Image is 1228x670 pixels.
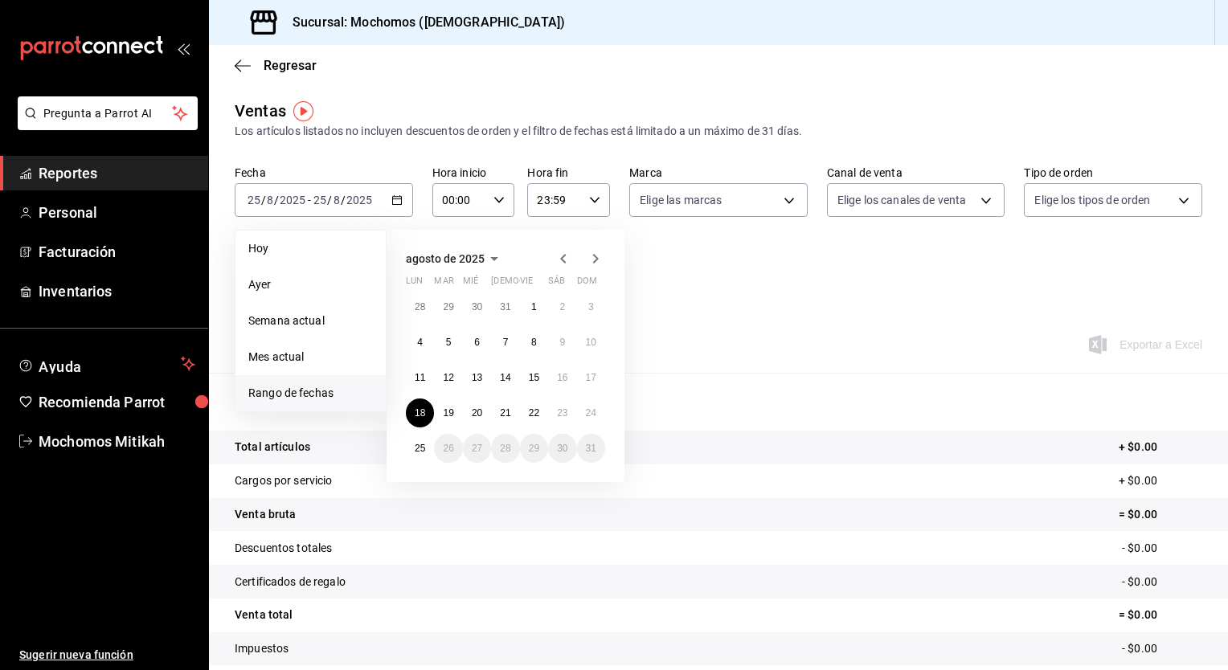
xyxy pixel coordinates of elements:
[406,249,504,268] button: agosto de 2025
[548,434,576,463] button: 30 de agosto de 2025
[406,276,423,292] abbr: lunes
[1024,167,1202,178] label: Tipo de orden
[406,292,434,321] button: 28 de julio de 2025
[434,328,462,357] button: 5 de agosto de 2025
[415,443,425,454] abbr: 25 de agosto de 2025
[235,58,317,73] button: Regresar
[235,607,293,623] p: Venta total
[640,192,722,208] span: Elige las marcas
[520,434,548,463] button: 29 de agosto de 2025
[463,328,491,357] button: 6 de agosto de 2025
[559,301,565,313] abbr: 2 de agosto de 2025
[279,194,306,206] input: ----
[548,398,576,427] button: 23 de agosto de 2025
[577,328,605,357] button: 10 de agosto de 2025
[235,540,332,557] p: Descuentos totales
[588,301,594,313] abbr: 3 de agosto de 2025
[432,167,515,178] label: Hora inicio
[474,337,480,348] abbr: 6 de agosto de 2025
[577,276,597,292] abbr: domingo
[531,301,537,313] abbr: 1 de agosto de 2025
[491,363,519,392] button: 14 de agosto de 2025
[43,105,173,122] span: Pregunta a Parrot AI
[308,194,311,206] span: -
[1119,439,1202,456] p: + $0.00
[235,439,310,456] p: Total artículos
[346,194,373,206] input: ----
[434,398,462,427] button: 19 de agosto de 2025
[235,392,1202,411] p: Resumen
[434,292,462,321] button: 29 de julio de 2025
[472,372,482,383] abbr: 13 de agosto de 2025
[39,241,195,263] span: Facturación
[577,292,605,321] button: 3 de agosto de 2025
[406,398,434,427] button: 18 de agosto de 2025
[235,123,1202,140] div: Los artículos listados no incluyen descuentos de orden y el filtro de fechas está limitado a un m...
[406,252,485,265] span: agosto de 2025
[266,194,274,206] input: --
[333,194,341,206] input: --
[274,194,279,206] span: /
[248,276,373,293] span: Ayer
[529,372,539,383] abbr: 15 de agosto de 2025
[463,363,491,392] button: 13 de agosto de 2025
[527,167,610,178] label: Hora fin
[586,407,596,419] abbr: 24 de agosto de 2025
[520,292,548,321] button: 1 de agosto de 2025
[293,101,313,121] img: Tooltip marker
[548,292,576,321] button: 2 de agosto de 2025
[463,434,491,463] button: 27 de agosto de 2025
[264,58,317,73] span: Regresar
[415,301,425,313] abbr: 28 de julio de 2025
[443,407,453,419] abbr: 19 de agosto de 2025
[1122,540,1202,557] p: - $0.00
[463,276,478,292] abbr: miércoles
[503,337,509,348] abbr: 7 de agosto de 2025
[529,443,539,454] abbr: 29 de agosto de 2025
[1119,506,1202,523] p: = $0.00
[248,240,373,257] span: Hoy
[248,349,373,366] span: Mes actual
[586,337,596,348] abbr: 10 de agosto de 2025
[837,192,966,208] span: Elige los canales de venta
[406,328,434,357] button: 4 de agosto de 2025
[500,407,510,419] abbr: 21 de agosto de 2025
[415,407,425,419] abbr: 18 de agosto de 2025
[19,647,195,664] span: Sugerir nueva función
[235,506,296,523] p: Venta bruta
[491,276,586,292] abbr: jueves
[586,372,596,383] abbr: 17 de agosto de 2025
[443,443,453,454] abbr: 26 de agosto de 2025
[443,301,453,313] abbr: 29 de julio de 2025
[559,337,565,348] abbr: 9 de agosto de 2025
[472,301,482,313] abbr: 30 de julio de 2025
[443,372,453,383] abbr: 12 de agosto de 2025
[446,337,452,348] abbr: 5 de agosto de 2025
[548,363,576,392] button: 16 de agosto de 2025
[434,363,462,392] button: 12 de agosto de 2025
[491,434,519,463] button: 28 de agosto de 2025
[235,574,346,590] p: Certificados de regalo
[415,372,425,383] abbr: 11 de agosto de 2025
[548,276,565,292] abbr: sábado
[247,194,261,206] input: --
[577,434,605,463] button: 31 de agosto de 2025
[327,194,332,206] span: /
[313,194,327,206] input: --
[557,443,567,454] abbr: 30 de agosto de 2025
[417,337,423,348] abbr: 4 de agosto de 2025
[341,194,346,206] span: /
[235,167,413,178] label: Fecha
[248,385,373,402] span: Rango de fechas
[491,292,519,321] button: 31 de julio de 2025
[39,354,174,374] span: Ayuda
[235,472,333,489] p: Cargos por servicio
[472,443,482,454] abbr: 27 de agosto de 2025
[500,443,510,454] abbr: 28 de agosto de 2025
[500,372,510,383] abbr: 14 de agosto de 2025
[520,328,548,357] button: 8 de agosto de 2025
[629,167,808,178] label: Marca
[261,194,266,206] span: /
[39,162,195,184] span: Reportes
